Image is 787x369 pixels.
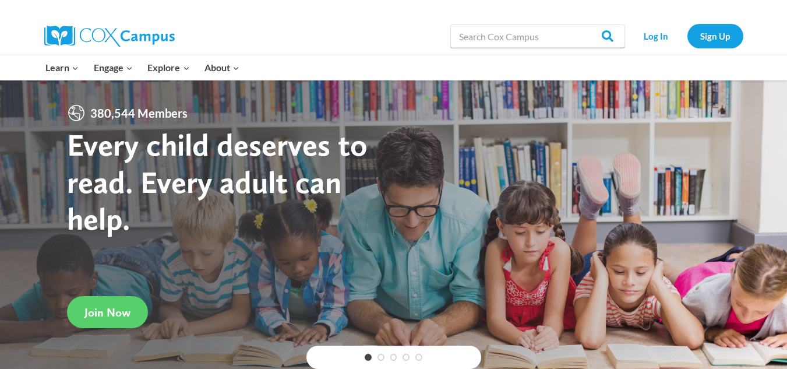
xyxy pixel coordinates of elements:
[415,354,422,361] a: 5
[38,55,247,80] nav: Primary Navigation
[204,60,239,75] span: About
[147,60,189,75] span: Explore
[450,24,625,48] input: Search Cox Campus
[94,60,133,75] span: Engage
[44,26,175,47] img: Cox Campus
[45,60,79,75] span: Learn
[67,126,368,237] strong: Every child deserves to read. Every adult can help.
[631,24,743,48] nav: Secondary Navigation
[84,305,130,319] span: Join Now
[67,296,148,328] a: Join Now
[86,104,192,122] span: 380,544 Members
[631,24,682,48] a: Log In
[403,354,410,361] a: 4
[687,24,743,48] a: Sign Up
[365,354,372,361] a: 1
[377,354,384,361] a: 2
[390,354,397,361] a: 3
